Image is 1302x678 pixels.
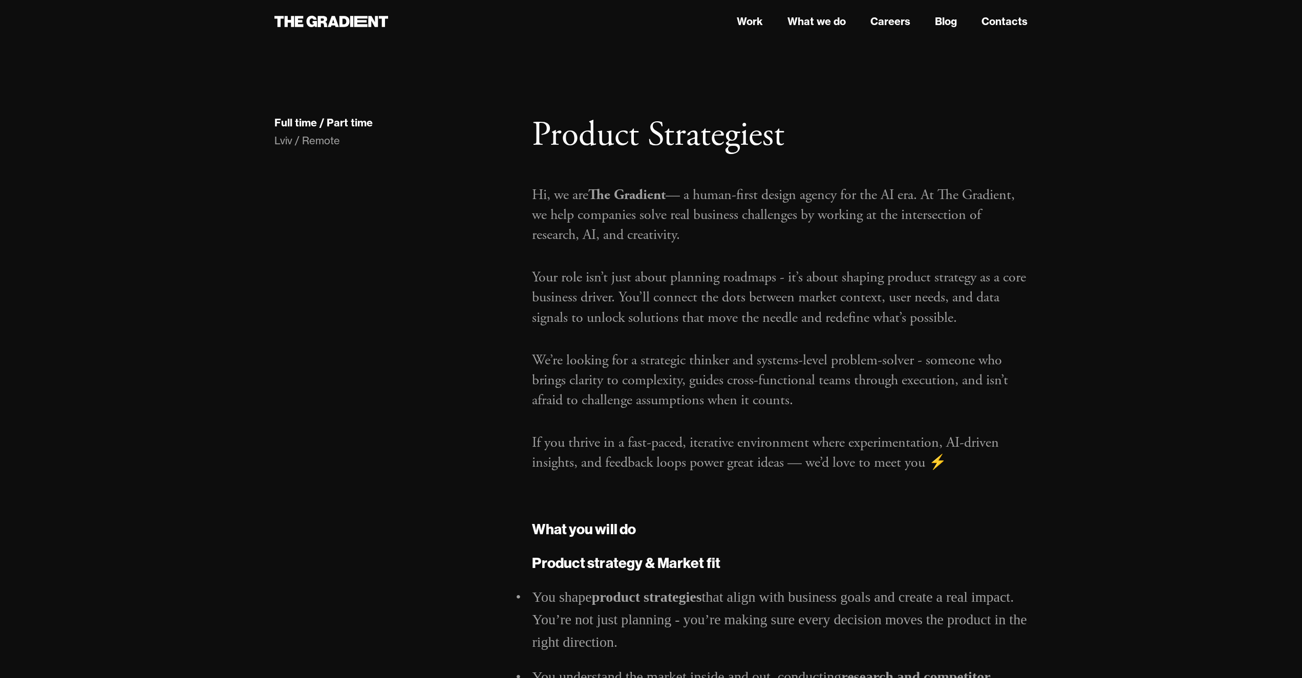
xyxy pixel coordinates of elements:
[981,14,1028,29] a: Contacts
[532,185,1028,246] p: Hi, we are — a human-first design agency for the AI era. At The Gradient, we help companies solve...
[532,586,1028,653] li: You shape that align with business goals and create a real impact. You’re not just planning - you...
[274,116,373,129] div: Full time / Part time
[870,14,910,29] a: Careers
[588,186,666,204] strong: The Gradient
[532,268,1028,328] p: Your role isn’t just about planning roadmaps - it’s about shaping product strategy as a core busi...
[532,115,1028,157] h1: Product Strategiest
[787,14,846,29] a: What we do
[532,351,1028,411] p: We’re looking for a strategic thinker and systems-level problem-solver - someone who brings clari...
[935,14,957,29] a: Blog
[274,134,512,148] div: Lviv / Remote
[737,14,763,29] a: Work
[532,520,636,538] strong: What you will do
[532,554,720,572] strong: Product strategy & Market fit
[532,433,1028,473] p: If you thrive in a fast-paced, iterative environment where experimentation, AI-driven insights, a...
[592,589,702,605] strong: product strategies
